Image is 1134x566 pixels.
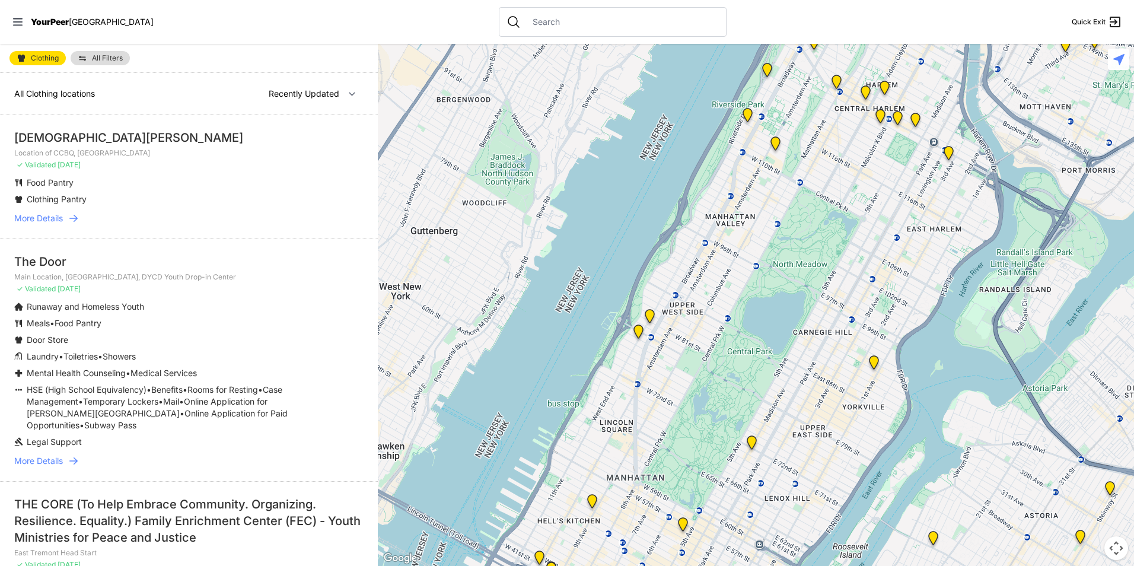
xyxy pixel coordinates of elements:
[151,384,183,395] span: Benefits
[126,368,130,378] span: •
[1104,536,1128,560] button: Map camera controls
[27,437,82,447] span: Legal Support
[829,75,844,94] div: The PILLARS – Holistic Recovery Support
[17,284,56,293] span: ✓ Validated
[908,113,923,132] div: East Harlem
[760,63,775,82] div: Manhattan
[17,160,56,169] span: ✓ Validated
[27,368,126,378] span: Mental Health Counseling
[1072,17,1106,27] span: Quick Exit
[14,548,364,558] p: East Tremont Head Start
[381,551,420,566] img: Google
[858,85,873,104] div: Uptown/Harlem DYCD Youth Drop-in Center
[14,88,95,98] span: All Clothing locations
[78,396,83,406] span: •
[79,420,84,430] span: •
[63,351,98,361] span: Toiletries
[14,253,364,270] div: The Door
[768,136,783,155] div: The Cathedral Church of St. John the Divine
[890,111,905,130] div: Manhattan
[14,496,364,546] div: THE CORE (To Help Embrace Community. Organizing. Resilience. Equality.) Family Enrichment Center ...
[179,396,184,406] span: •
[1072,15,1122,29] a: Quick Exit
[941,146,956,165] div: Main Location
[27,384,146,395] span: HSE (High School Equivalency)
[92,55,123,62] span: All Filters
[84,420,136,430] span: Subway Pass
[27,194,87,204] span: Clothing Pantry
[27,318,50,328] span: Meals
[83,396,158,406] span: Temporary Lockers
[585,494,600,513] div: 9th Avenue Drop-in Center
[146,384,151,395] span: •
[59,351,63,361] span: •
[877,81,892,100] div: Manhattan
[158,396,163,406] span: •
[71,51,130,65] a: All Filters
[381,551,420,566] a: Open this area in Google Maps (opens a new window)
[14,148,364,158] p: Location of CCBQ, [GEOGRAPHIC_DATA]
[31,18,154,26] a: YourPeer[GEOGRAPHIC_DATA]
[31,17,69,27] span: YourPeer
[9,51,66,65] a: Clothing
[525,16,719,28] input: Search
[642,309,657,328] div: Pathways Adult Drop-In Program
[50,318,55,328] span: •
[98,351,103,361] span: •
[14,212,63,224] span: More Details
[14,455,63,467] span: More Details
[55,318,101,328] span: Food Pantry
[58,284,81,293] span: [DATE]
[69,17,154,27] span: [GEOGRAPHIC_DATA]
[27,177,74,187] span: Food Pantry
[183,384,187,395] span: •
[740,108,755,127] div: Ford Hall
[27,351,59,361] span: Laundry
[58,160,81,169] span: [DATE]
[14,272,364,282] p: Main Location, [GEOGRAPHIC_DATA], DYCD Youth Drop-in Center
[187,384,258,395] span: Rooms for Resting
[27,335,68,345] span: Door Store
[1087,34,1102,53] div: The Bronx Pride Center
[130,368,197,378] span: Medical Services
[744,435,759,454] div: Manhattan
[926,531,941,550] div: Fancy Thrift Shop
[14,212,364,224] a: More Details
[14,455,364,467] a: More Details
[180,408,184,418] span: •
[31,55,59,62] span: Clothing
[14,129,364,146] div: [DEMOGRAPHIC_DATA][PERSON_NAME]
[27,301,144,311] span: Runaway and Homeless Youth
[103,351,136,361] span: Showers
[867,355,881,374] div: Avenue Church
[258,384,263,395] span: •
[163,396,179,406] span: Mail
